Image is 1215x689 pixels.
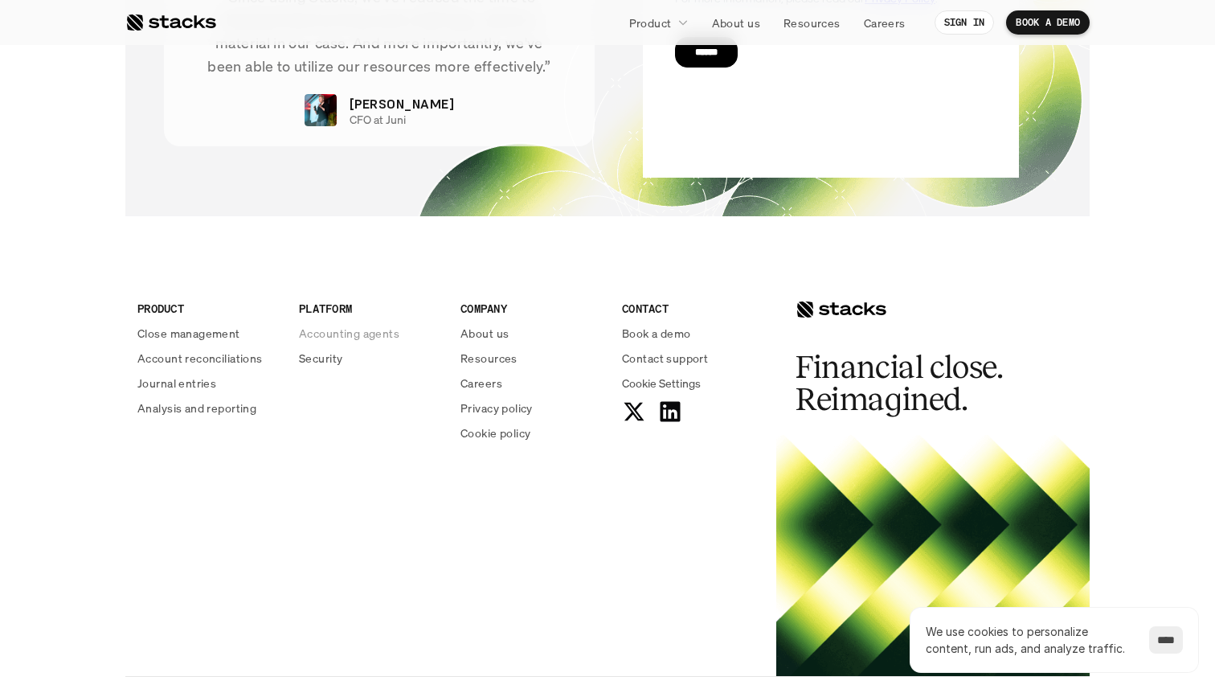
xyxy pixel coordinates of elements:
[350,94,454,113] p: [PERSON_NAME]
[944,17,985,28] p: SIGN IN
[137,300,280,317] p: PRODUCT
[622,350,764,367] a: Contact support
[783,14,841,31] p: Resources
[622,375,701,392] span: Cookie Settings
[622,325,764,342] a: Book a demo
[137,400,280,416] a: Analysis and reporting
[190,306,260,318] a: Privacy Policy
[926,623,1133,657] p: We use cookies to personalize content, run ads, and analyze traffic.
[299,300,441,317] p: PLATFORM
[935,10,995,35] a: SIGN IN
[460,325,509,342] p: About us
[796,351,1037,416] h2: Financial close. Reimagined.
[460,400,533,416] p: Privacy policy
[299,325,441,342] a: Accounting agents
[137,375,280,392] a: Journal entries
[712,14,760,31] p: About us
[137,350,263,367] p: Account reconciliations
[702,8,770,37] a: About us
[622,350,708,367] p: Contact support
[460,400,603,416] a: Privacy policy
[137,375,216,392] p: Journal entries
[299,325,399,342] p: Accounting agents
[1006,10,1090,35] a: BOOK A DEMO
[137,400,256,416] p: Analysis and reporting
[137,325,240,342] p: Close management
[622,325,691,342] p: Book a demo
[460,325,603,342] a: About us
[460,424,530,441] p: Cookie policy
[299,350,441,367] a: Security
[460,375,502,392] p: Careers
[460,375,603,392] a: Careers
[299,350,342,367] p: Security
[1016,17,1080,28] p: BOOK A DEMO
[622,375,701,392] button: Cookie Trigger
[460,300,603,317] p: COMPANY
[137,325,280,342] a: Close management
[137,350,280,367] a: Account reconciliations
[854,8,915,37] a: Careers
[864,14,906,31] p: Careers
[622,300,764,317] p: CONTACT
[460,350,603,367] a: Resources
[774,8,850,37] a: Resources
[350,113,406,127] p: CFO at Juni
[460,350,517,367] p: Resources
[629,14,672,31] p: Product
[460,424,603,441] a: Cookie policy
